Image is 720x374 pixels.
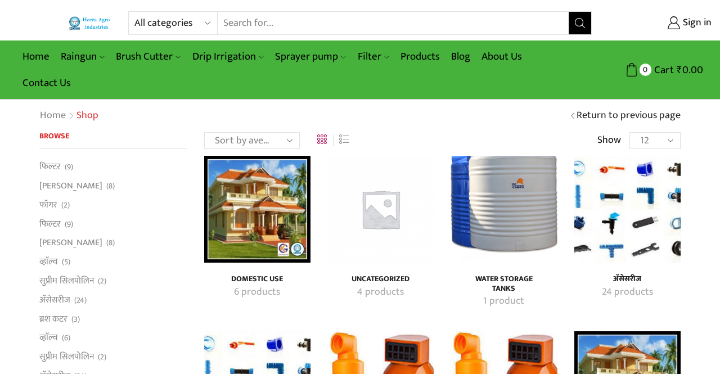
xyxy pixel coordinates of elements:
[357,285,404,300] mark: 4 products
[587,285,668,300] a: Visit product category अ‍ॅसेसरीज
[217,274,298,284] a: Visit product category Domestic Use
[445,43,476,70] a: Blog
[395,43,445,70] a: Products
[17,43,55,70] a: Home
[98,352,106,363] span: (2)
[71,314,80,325] span: (3)
[98,276,106,287] span: (2)
[463,294,544,309] a: Visit product category Water Storage Tanks
[680,16,712,30] span: Sign in
[65,161,73,173] span: (9)
[204,156,310,262] img: Domestic Use
[39,309,67,328] a: ब्रश कटर
[187,43,269,70] a: Drip Irrigation
[327,156,434,262] a: Visit product category Uncategorized
[463,274,544,294] a: Visit product category Water Storage Tanks
[39,109,98,123] nav: Breadcrumb
[451,156,557,262] a: Visit product category Water Storage Tanks
[597,133,621,148] span: Show
[39,348,94,367] a: सुप्रीम सिलपोलिन
[65,219,73,230] span: (9)
[39,253,58,272] a: व्हाॅल्व
[217,285,298,300] a: Visit product category Domestic Use
[677,61,682,79] span: ₹
[651,62,674,78] span: Cart
[39,214,61,233] a: फिल्टर
[677,61,703,79] bdi: 0.00
[62,332,70,344] span: (6)
[39,177,102,196] a: [PERSON_NAME]
[340,274,421,284] a: Visit product category Uncategorized
[340,274,421,284] h4: Uncategorized
[106,181,115,192] span: (8)
[269,43,352,70] a: Sprayer pump
[574,156,681,262] a: Visit product category अ‍ॅसेसरीज
[76,110,98,122] h1: Shop
[587,274,668,284] a: Visit product category अ‍ॅसेसरीज
[39,290,70,309] a: अ‍ॅसेसरीज
[569,12,591,34] button: Search button
[340,285,421,300] a: Visit product category Uncategorized
[61,200,70,211] span: (2)
[39,129,69,142] span: Browse
[483,294,524,309] mark: 1 product
[609,13,712,33] a: Sign in
[217,274,298,284] h4: Domestic Use
[463,274,544,294] h4: Water Storage Tanks
[327,156,434,262] img: Uncategorized
[218,12,569,34] input: Search for...
[577,109,681,123] a: Return to previous page
[39,271,94,290] a: सुप्रीम सिलपोलिन
[640,64,651,75] span: 0
[17,70,76,96] a: Contact Us
[39,160,61,176] a: फिल्टर
[451,156,557,262] img: Water Storage Tanks
[62,256,70,268] span: (5)
[476,43,528,70] a: About Us
[204,156,310,262] a: Visit product category Domestic Use
[603,60,703,80] a: 0 Cart ₹0.00
[352,43,395,70] a: Filter
[234,285,280,300] mark: 6 products
[39,109,66,123] a: Home
[55,43,110,70] a: Raingun
[110,43,186,70] a: Brush Cutter
[204,132,300,149] select: Shop order
[106,237,115,249] span: (8)
[39,328,58,348] a: व्हाॅल्व
[587,274,668,284] h4: अ‍ॅसेसरीज
[39,233,102,253] a: [PERSON_NAME]
[39,195,57,214] a: फॉगर
[574,156,681,262] img: अ‍ॅसेसरीज
[74,295,87,306] span: (24)
[602,285,653,300] mark: 24 products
